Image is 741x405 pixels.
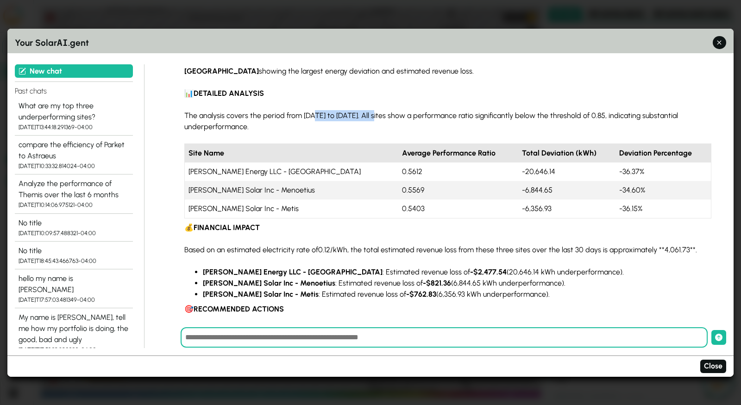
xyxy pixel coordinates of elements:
[203,279,335,287] strong: [PERSON_NAME] Solar Inc - Menoetius
[184,110,711,132] p: The analysis covers the period from [DATE] to [DATE]. All sites show a performance ratio signific...
[203,290,319,299] strong: [PERSON_NAME] Solar Inc - Metis
[203,326,711,348] li: Given the highest financial impact, immediately initiate a detailed performance analysis for this...
[185,162,399,181] td: [PERSON_NAME] Energy LLC - [GEOGRAPHIC_DATA]
[518,144,615,163] th: Total Deviation (kWh)
[615,181,711,199] td: -34.60%
[15,242,133,269] button: No title [DATE]T18:45:43.466763-04:00
[184,244,711,255] p: Based on an estimated electricity rate of 4,061.73**.
[19,229,129,237] div: [DATE]T10:09:57.488321-04:00
[398,144,518,163] th: Average Performance Ratio
[318,245,665,254] span: 0.12/kWh, the total estimated revenue loss from these three sites over the last 30 days is approx...
[57,36,68,48] span: AI
[19,312,129,345] div: My name is [PERSON_NAME], tell me how my portfolio is doing, the good, bad and ugly
[15,81,133,97] h4: Past chats
[15,308,133,358] button: My name is [PERSON_NAME], tell me how my portfolio is doing, the good, bad and ugly [DATE]T17:53:...
[203,267,711,278] li: : Estimated revenue loss of (20,646.14 kWh underperformance).
[203,278,711,289] li: : Estimated revenue loss of (6,844.65 kWh underperformance).
[398,181,518,199] td: 0.5569
[406,290,436,299] strong: -$762.83
[19,178,129,200] div: Analyze the performance of Themis over the last 6 months
[518,199,615,218] td: -6,356.93
[423,279,451,287] strong: -$821.36
[15,64,133,78] button: New chat
[19,256,129,265] div: [DATE]T18:45:43.466763-04:00
[615,199,711,218] td: -36.15%
[518,181,615,199] td: -6,844.65
[19,139,129,162] div: compare the efficiency of Parket to Astraeus
[19,218,129,229] div: No title
[470,268,507,276] strong: -$2,477.54
[184,304,711,315] p: 🎯
[194,223,260,232] strong: FINANCIAL IMPACT
[184,88,711,99] p: 📊
[398,199,518,218] td: 0.5403
[19,245,129,256] div: No title
[19,162,129,170] div: [DATE]T10:33:32.814024-04:00
[15,97,133,136] button: What are my top three underperforming sites? [DATE]T13:44:18.291369-04:00
[185,144,399,163] th: Site Name
[15,174,133,213] button: Analyze the performance of Themis over the last 6 months [DATE]T10:14:06.975121-04:00
[398,162,518,181] td: 0.5612
[184,44,711,77] p: Your portfolio's top three underperforming sites are , , and . These sites collectively represent...
[15,36,726,50] h3: Your Solar .gent
[194,305,284,313] strong: RECOMMENDED ACTIONS
[615,162,711,181] td: -36.37%
[19,295,129,304] div: [DATE]T17:57:03.481349-04:00
[194,89,264,98] strong: DETAILED ANALYSIS
[19,200,129,209] div: [DATE]T10:14:06.975121-04:00
[615,144,711,163] th: Deviation Percentage
[700,360,726,373] button: Close
[185,199,399,218] td: [PERSON_NAME] Solar Inc - Metis
[203,268,383,276] strong: [PERSON_NAME] Energy LLC - [GEOGRAPHIC_DATA]
[19,345,129,354] div: [DATE]T17:53:39.290303-04:00
[15,136,133,174] button: compare the efficiency of Parket to Astraeus [DATE]T10:33:32.814024-04:00
[518,162,615,181] td: -20,646.14
[19,100,129,123] div: What are my top three underperforming sites?
[19,273,129,295] div: hello my name is [PERSON_NAME]
[184,56,651,75] strong: [PERSON_NAME] Energy LLC - [GEOGRAPHIC_DATA]
[15,269,133,308] button: hello my name is [PERSON_NAME] [DATE]T17:57:03.481349-04:00
[185,181,399,199] td: [PERSON_NAME] Solar Inc - Menoetius
[15,214,133,242] button: No title [DATE]T10:09:57.488321-04:00
[184,222,711,233] p: 💰
[203,289,711,300] li: : Estimated revenue loss of (6,356.93 kWh underperformance).
[19,123,129,131] div: [DATE]T13:44:18.291369-04:00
